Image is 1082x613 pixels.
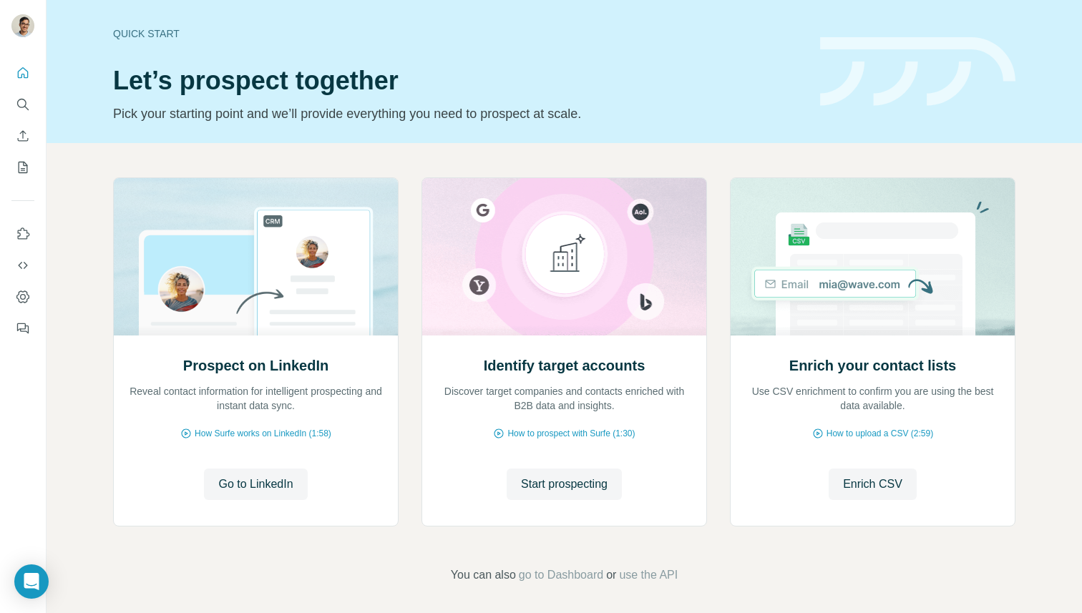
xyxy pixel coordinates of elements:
[11,92,34,117] button: Search
[204,469,307,500] button: Go to LinkedIn
[421,178,707,335] img: Identify target accounts
[843,476,902,493] span: Enrich CSV
[113,26,803,41] div: Quick start
[829,469,917,500] button: Enrich CSV
[113,178,399,335] img: Prospect on LinkedIn
[730,178,1015,335] img: Enrich your contact lists
[11,315,34,341] button: Feedback
[606,567,616,584] span: or
[820,37,1015,107] img: banner
[619,567,678,584] button: use the API
[745,384,1000,413] p: Use CSV enrichment to confirm you are using the best data available.
[113,67,803,95] h1: Let’s prospect together
[507,469,622,500] button: Start prospecting
[11,252,34,278] button: Use Surfe API
[11,123,34,149] button: Enrich CSV
[507,427,635,440] span: How to prospect with Surfe (1:30)
[128,384,384,413] p: Reveal contact information for intelligent prospecting and instant data sync.
[11,284,34,310] button: Dashboard
[11,60,34,86] button: Quick start
[11,14,34,37] img: Avatar
[113,104,803,124] p: Pick your starting point and we’ll provide everything you need to prospect at scale.
[521,476,608,493] span: Start prospecting
[195,427,331,440] span: How Surfe works on LinkedIn (1:58)
[789,355,956,376] h2: Enrich your contact lists
[827,427,933,440] span: How to upload a CSV (2:59)
[519,567,603,584] button: go to Dashboard
[11,155,34,180] button: My lists
[484,355,645,376] h2: Identify target accounts
[437,384,692,413] p: Discover target companies and contacts enriched with B2B data and insights.
[11,221,34,247] button: Use Surfe on LinkedIn
[14,564,49,599] div: Open Intercom Messenger
[218,476,293,493] span: Go to LinkedIn
[451,567,516,584] span: You can also
[183,355,328,376] h2: Prospect on LinkedIn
